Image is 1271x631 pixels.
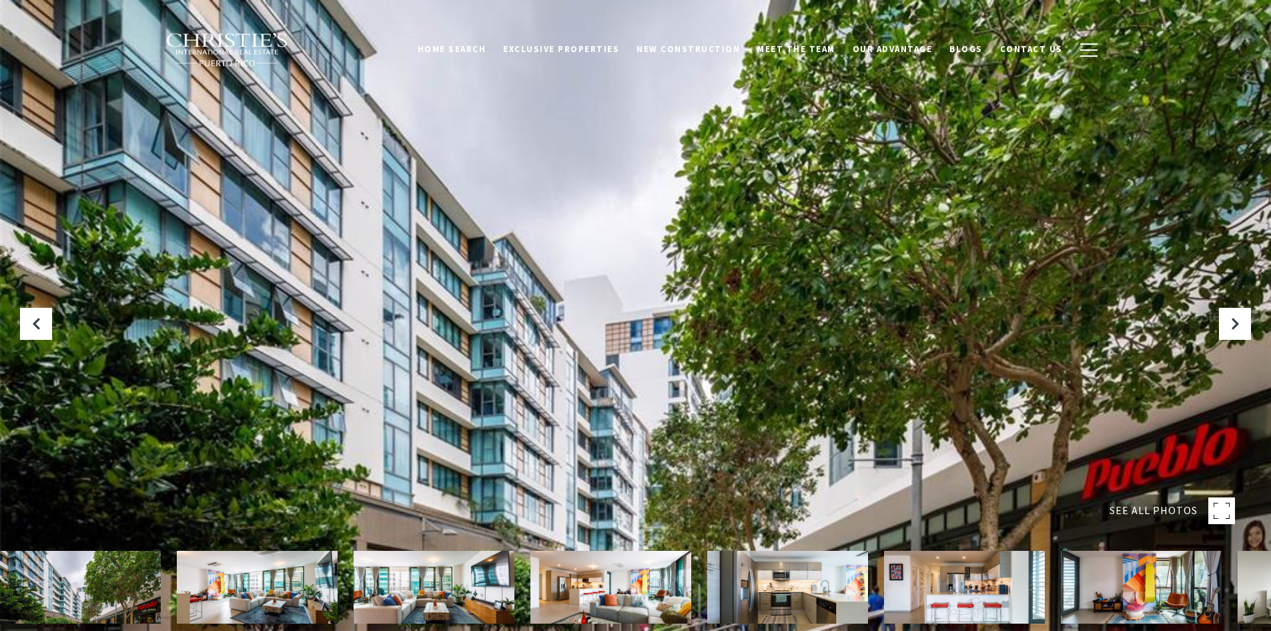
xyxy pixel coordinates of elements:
[884,551,1045,624] img: 1511 PONCE DE LEON AVENUE Unit: 984
[177,551,338,624] img: 1511 PONCE DE LEON AVENUE Unit: 984
[1000,43,1063,55] span: Contact Us
[949,43,983,55] span: Blogs
[165,33,290,67] img: Christie's International Real Estate black text logo
[707,551,868,624] img: 1511 PONCE DE LEON AVENUE Unit: 984
[494,37,628,62] a: Exclusive Properties
[409,37,495,62] a: Home Search
[749,37,844,62] a: Meet the Team
[1061,551,1222,624] img: 1511 PONCE DE LEON AVENUE Unit: 984
[503,43,619,55] span: Exclusive Properties
[941,37,991,62] a: Blogs
[1110,502,1198,519] span: SEE ALL PHOTOS
[853,43,933,55] span: Our Advantage
[844,37,941,62] a: Our Advantage
[530,551,691,624] img: 1511 PONCE DE LEON AVENUE Unit: 984
[637,43,740,55] span: New Construction
[628,37,749,62] a: New Construction
[354,551,514,624] img: 1511 PONCE DE LEON AVENUE Unit: 984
